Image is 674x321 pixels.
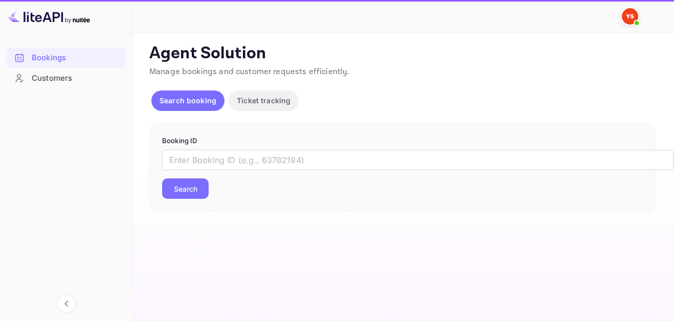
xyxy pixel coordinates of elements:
[149,66,350,77] span: Manage bookings and customer requests efficiently.
[57,294,76,313] button: Collapse navigation
[6,48,126,67] a: Bookings
[622,8,638,25] img: Yandex Support
[6,48,126,68] div: Bookings
[8,8,90,25] img: LiteAPI logo
[162,178,209,199] button: Search
[237,95,290,106] p: Ticket tracking
[162,150,673,170] input: Enter Booking ID (e.g., 63782194)
[160,95,216,106] p: Search booking
[32,52,121,64] div: Bookings
[149,43,656,64] p: Agent Solution
[32,73,121,84] div: Customers
[6,68,126,88] div: Customers
[162,136,643,146] p: Booking ID
[6,68,126,87] a: Customers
